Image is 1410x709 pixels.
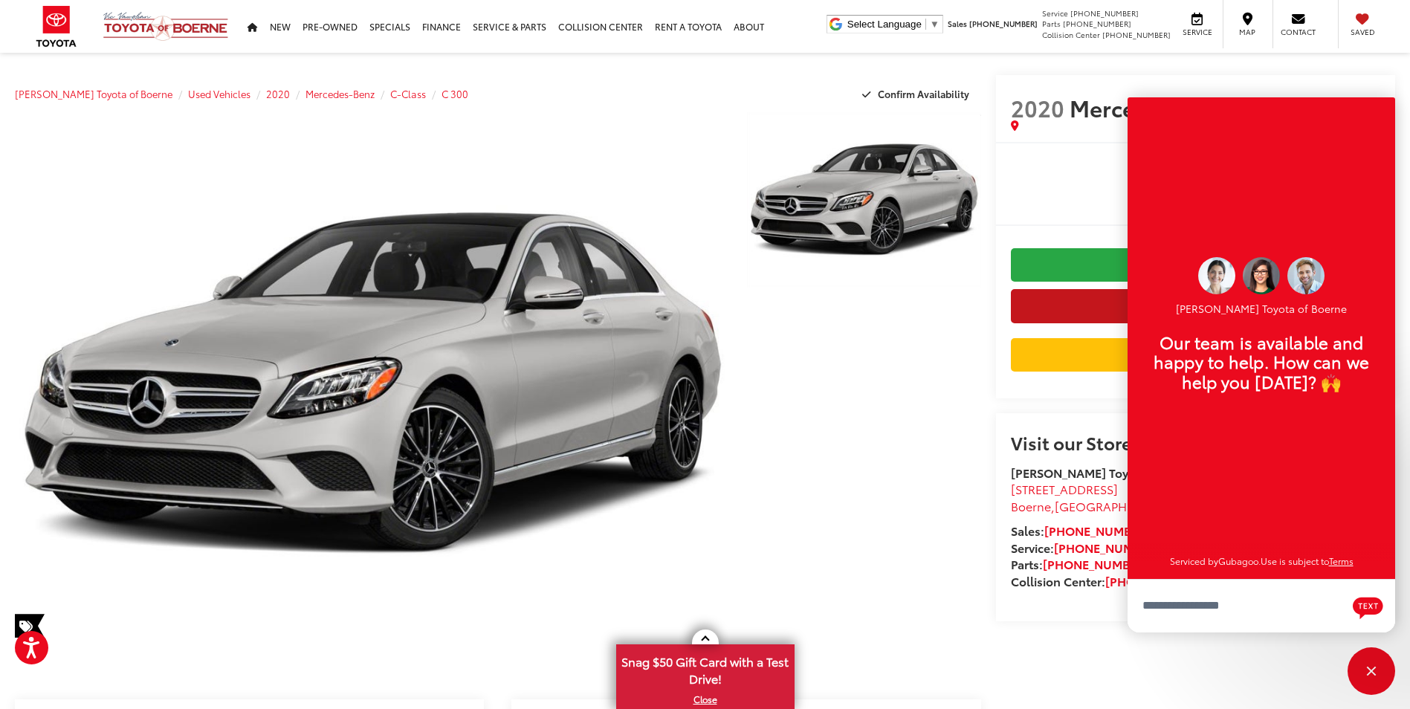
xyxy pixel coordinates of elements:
strong: Sales: [1011,522,1150,539]
img: Operator 3 [1287,257,1325,294]
a: Terms [1329,554,1354,567]
span: [GEOGRAPHIC_DATA] [1055,497,1179,514]
span: 2020 [1011,91,1064,123]
img: Operator 1 [1243,257,1280,294]
span: Collision Center [1042,29,1100,40]
span: , [1011,497,1215,514]
img: Operator 2 [1198,257,1235,294]
a: C 300 [442,87,468,100]
span: Contact [1281,27,1316,37]
img: 2020 Mercedes-Benz C-Class C 300 [7,109,738,657]
svg: Text [1353,595,1383,619]
a: C-Class [390,87,426,100]
a: Used Vehicles [188,87,250,100]
button: Confirm Availability [854,81,981,107]
strong: [PERSON_NAME] Toyota of Boerne [1011,464,1205,481]
a: [PHONE_NUMBER] [1044,522,1150,539]
a: Gubagoo. [1218,554,1261,567]
span: Service [1180,27,1214,37]
textarea: Type your message [1128,579,1395,632]
img: Vic Vaughan Toyota of Boerne [103,11,229,42]
strong: Parts: [1011,555,1148,572]
a: [PHONE_NUMBER] [1054,539,1160,556]
span: [STREET_ADDRESS] [1011,480,1118,497]
span: [PHONE_NUMBER] [1070,7,1139,19]
span: Map [1231,27,1264,37]
a: [STREET_ADDRESS] Boerne,[GEOGRAPHIC_DATA] 78006 [1011,480,1215,514]
span: [DATE] Price: [1011,184,1380,199]
h2: Visit our Store [1011,433,1380,452]
span: Select Language [847,19,922,30]
p: Our team is available and happy to help. How can we help you [DATE]? 🙌 [1142,332,1380,391]
a: 2020 [266,87,290,100]
span: Service [1042,7,1068,19]
span: Special [15,614,45,638]
strong: Collision Center: [1011,572,1211,589]
img: 2020 Mercedes-Benz C-Class C 300 [745,110,983,289]
a: Select Language​ [847,19,940,30]
a: Mercedes-Benz [305,87,375,100]
div: Close [1348,647,1395,695]
span: [PHONE_NUMBER] [1063,18,1131,29]
button: Toggle Chat Window [1348,647,1395,695]
button: Actions [1354,94,1380,120]
button: Chat with SMS [1348,589,1388,623]
a: [PERSON_NAME] Toyota of Boerne [15,87,172,100]
span: Use is subject to [1261,554,1329,567]
span: Saved [1346,27,1379,37]
button: Get Price Now [1011,289,1380,323]
a: Value Your Trade [1011,338,1380,372]
span: Confirm Availability [878,87,969,100]
span: Parts [1042,18,1061,29]
strong: Service: [1011,539,1160,556]
span: Boerne [1011,497,1051,514]
a: Expand Photo 0 [15,112,731,654]
span: Sales [948,18,967,29]
span: $13,200 [1011,162,1380,184]
span: [PHONE_NUMBER] [969,18,1038,29]
a: Expand Photo 1 [747,112,980,288]
a: [PHONE_NUMBER] [1043,555,1148,572]
span: [PHONE_NUMBER] [1102,29,1171,40]
span: Serviced by [1170,554,1218,567]
a: [PHONE_NUMBER] [1105,572,1211,589]
a: Check Availability [1011,248,1380,282]
span: Snag $50 Gift Card with a Test Drive! [618,646,793,691]
span: ▼ [930,19,940,30]
span: ​ [925,19,926,30]
span: Mercedes-Benz [1070,91,1240,123]
p: [PERSON_NAME] Toyota of Boerne [1142,302,1380,316]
